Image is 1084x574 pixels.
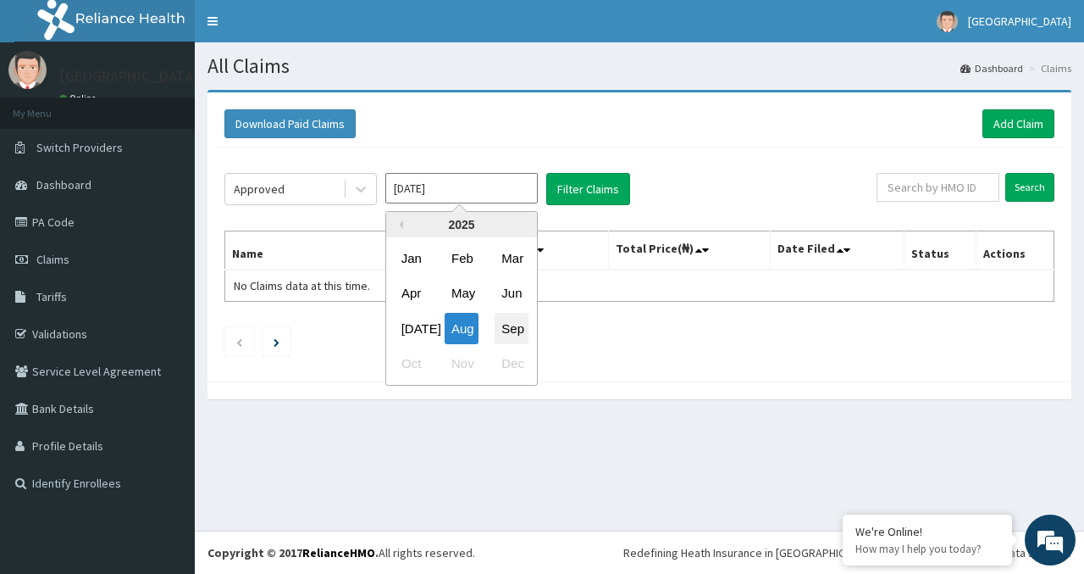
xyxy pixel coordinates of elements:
button: Previous Year [395,220,403,229]
div: Choose June 2025 [495,278,528,309]
div: Choose September 2025 [495,313,528,344]
img: User Image [8,51,47,89]
span: Tariffs [36,289,67,304]
input: Select Month and Year [385,173,538,203]
img: d_794563401_company_1708531726252_794563401 [31,85,69,127]
div: Choose July 2025 [395,313,429,344]
div: Minimize live chat window [278,8,318,49]
div: Approved [234,181,285,198]
div: 2025 [386,212,537,237]
div: Choose May 2025 [445,278,478,309]
textarea: Type your message and hit 'Enter' [8,388,323,448]
span: We're online! [98,176,234,348]
th: Total Price(₦) [608,231,770,270]
p: How may I help you today? [855,542,999,556]
a: Add Claim [982,109,1054,138]
input: Search [1005,173,1054,202]
a: Online [59,92,100,104]
div: We're Online! [855,524,999,539]
a: RelianceHMO [302,545,375,560]
th: Status [904,231,976,270]
button: Download Paid Claims [224,109,356,138]
div: Choose February 2025 [445,242,478,274]
footer: All rights reserved. [195,531,1084,574]
span: [GEOGRAPHIC_DATA] [968,14,1071,29]
button: Filter Claims [546,173,630,205]
div: Choose March 2025 [495,242,528,274]
th: Actions [976,231,1054,270]
span: No Claims data at this time. [234,278,370,293]
div: Choose August 2025 [445,313,478,344]
a: Previous page [235,334,243,349]
div: Redefining Heath Insurance in [GEOGRAPHIC_DATA] using Telemedicine and Data Science! [623,544,1071,561]
img: User Image [937,11,958,32]
th: Name [225,231,434,270]
p: [GEOGRAPHIC_DATA] [59,69,199,84]
input: Search by HMO ID [877,173,999,202]
span: Dashboard [36,177,91,192]
th: Date Filed [770,231,904,270]
a: Dashboard [960,61,1023,75]
h1: All Claims [207,55,1071,77]
div: month 2025-08 [386,241,537,382]
strong: Copyright © 2017 . [207,545,379,560]
div: Choose January 2025 [395,242,429,274]
span: Switch Providers [36,140,123,155]
div: Choose April 2025 [395,278,429,309]
li: Claims [1025,61,1071,75]
div: Chat with us now [88,95,285,117]
a: Next page [274,334,279,349]
span: Claims [36,252,69,267]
